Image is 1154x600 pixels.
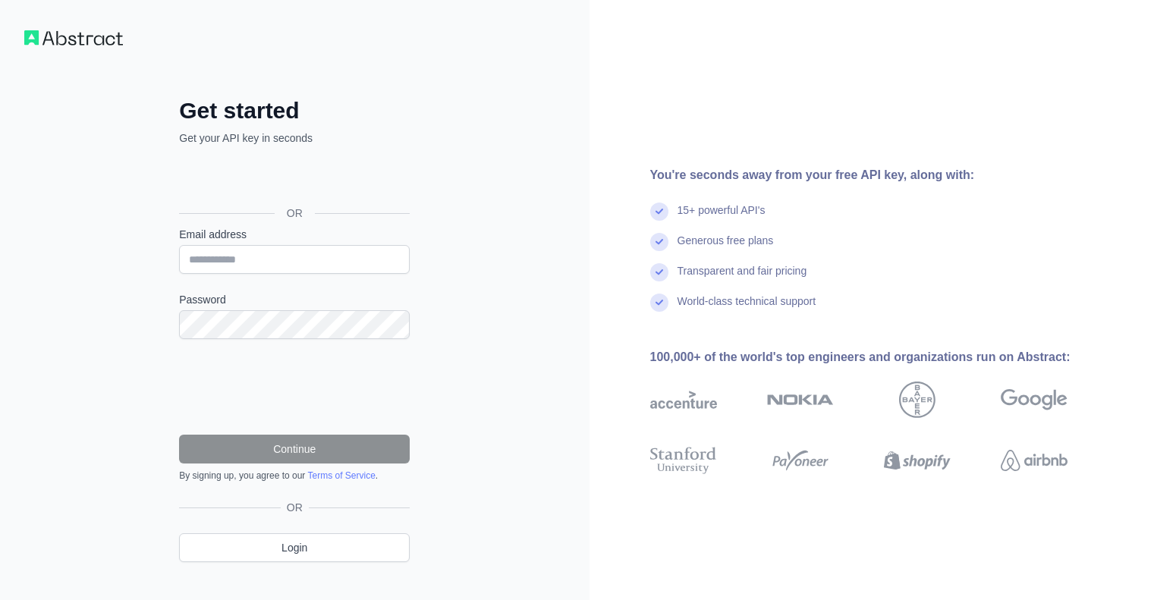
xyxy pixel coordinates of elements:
img: check mark [650,263,668,281]
label: Email address [179,227,410,242]
img: check mark [650,233,668,251]
div: By signing up, you agree to our . [179,470,410,482]
img: accenture [650,382,717,418]
img: Workflow [24,30,123,46]
img: bayer [899,382,935,418]
img: check mark [650,203,668,221]
iframe: Tombol Login dengan Google [171,162,414,196]
div: You're seconds away from your free API key, along with: [650,166,1116,184]
h2: Get started [179,97,410,124]
img: payoneer [767,444,834,477]
img: airbnb [1001,444,1068,477]
img: google [1001,382,1068,418]
div: 100,000+ of the world's top engineers and organizations run on Abstract: [650,348,1116,366]
a: Login [179,533,410,562]
label: Password [179,292,410,307]
span: OR [275,206,315,221]
img: nokia [767,382,834,418]
img: stanford university [650,444,717,477]
img: shopify [884,444,951,477]
div: 15+ powerful API's [678,203,766,233]
p: Get your API key in seconds [179,130,410,146]
iframe: reCAPTCHA [179,357,410,416]
div: Transparent and fair pricing [678,263,807,294]
button: Continue [179,435,410,463]
span: OR [281,500,309,515]
img: check mark [650,294,668,312]
div: World-class technical support [678,294,816,324]
div: Generous free plans [678,233,774,263]
a: Terms of Service [307,470,375,481]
